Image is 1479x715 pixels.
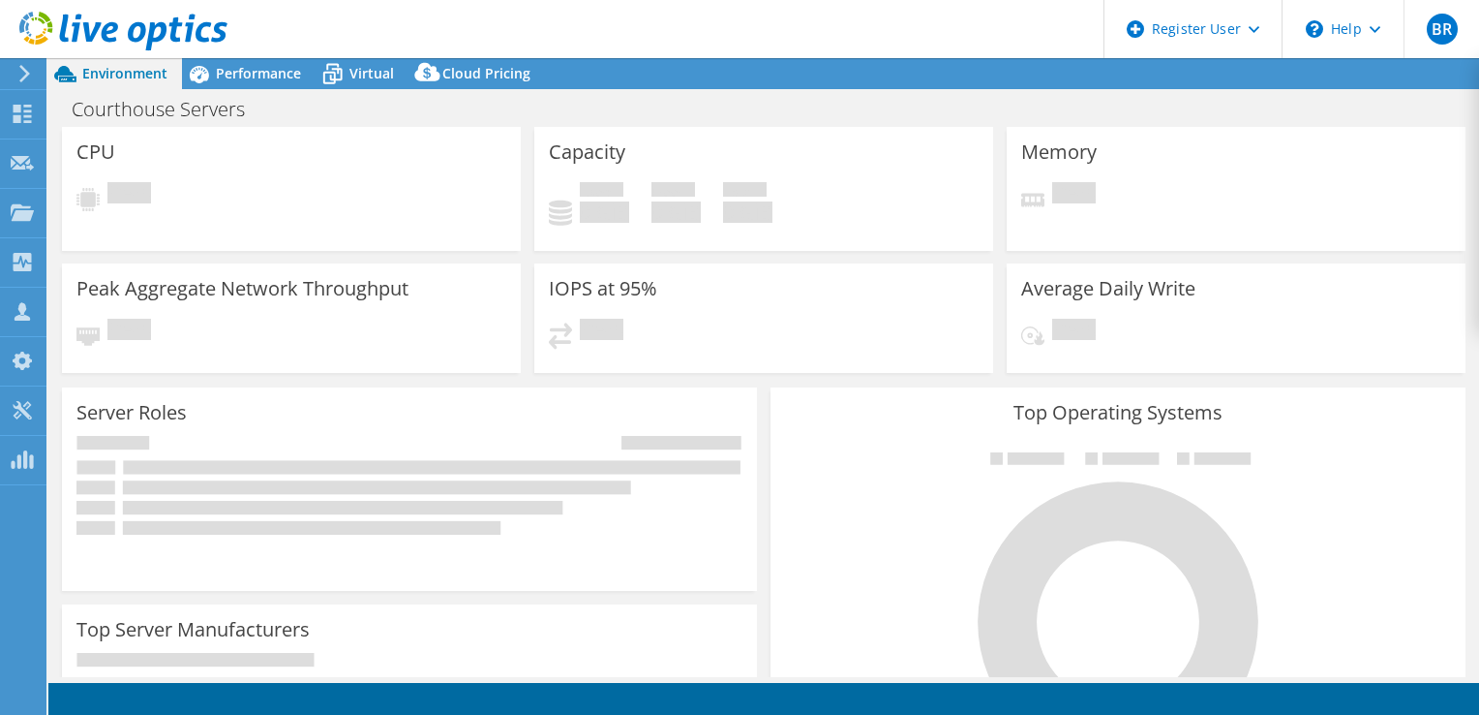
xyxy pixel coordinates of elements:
span: Virtual [349,64,394,82]
h3: Capacity [549,141,625,163]
h3: Top Server Manufacturers [76,619,310,640]
span: Performance [216,64,301,82]
span: Pending [1052,182,1096,208]
h3: CPU [76,141,115,163]
h3: Memory [1021,141,1097,163]
span: BR [1427,14,1458,45]
h1: Courthouse Servers [63,99,275,120]
span: Total [723,182,767,202]
h4: 0 GiB [651,202,701,223]
h3: IOPS at 95% [549,278,657,299]
h3: Peak Aggregate Network Throughput [76,278,408,299]
span: Environment [82,64,167,82]
svg: \n [1306,20,1323,38]
h3: Average Daily Write [1021,278,1195,299]
span: Pending [1052,319,1096,345]
span: Cloud Pricing [442,64,530,82]
span: Free [651,182,695,202]
span: Used [580,182,623,202]
h4: 0 GiB [580,202,629,223]
span: Pending [107,319,151,345]
h3: Top Operating Systems [785,402,1451,423]
span: Pending [107,182,151,208]
h3: Server Roles [76,402,187,423]
span: Pending [580,319,623,345]
h4: 0 GiB [723,202,772,223]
